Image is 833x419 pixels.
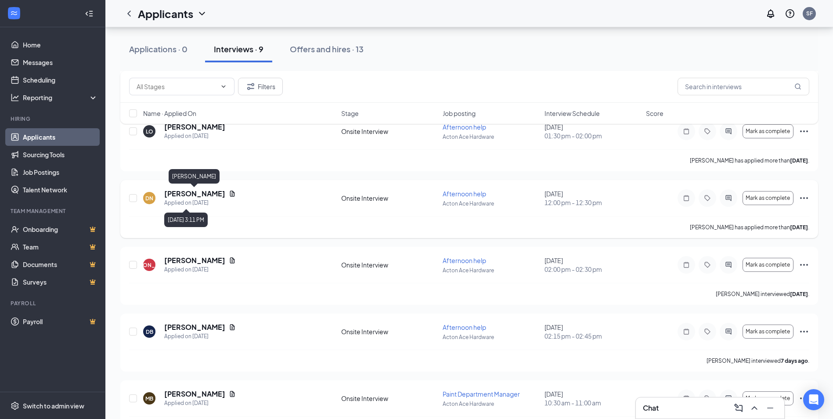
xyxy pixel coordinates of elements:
[690,157,809,164] p: [PERSON_NAME] has applied more than .
[723,328,734,335] svg: ActiveChat
[137,82,216,91] input: All Stages
[11,207,96,215] div: Team Management
[723,395,734,402] svg: ActiveChat
[681,328,692,335] svg: Note
[723,261,734,268] svg: ActiveChat
[790,157,808,164] b: [DATE]
[690,224,809,231] p: [PERSON_NAME] has applied more than .
[164,322,225,332] h5: [PERSON_NAME]
[23,93,98,102] div: Reporting
[164,199,236,207] div: Applied on [DATE]
[23,163,98,181] a: Job Postings
[145,195,153,202] div: DN
[341,327,437,336] div: Onsite Interview
[124,8,134,19] svg: ChevronLeft
[229,257,236,264] svg: Document
[681,195,692,202] svg: Note
[781,358,808,364] b: 7 days ago
[443,267,539,274] p: Acton Ace Hardware
[164,389,225,399] h5: [PERSON_NAME]
[197,8,207,19] svg: ChevronDown
[10,9,18,18] svg: WorkstreamLogo
[229,190,236,197] svg: Document
[794,83,801,90] svg: MagnifyingGlass
[164,399,236,408] div: Applied on [DATE]
[443,400,539,408] p: Acton Ace Hardware
[164,189,225,199] h5: [PERSON_NAME]
[643,403,659,413] h3: Chat
[11,300,96,307] div: Payroll
[341,260,437,269] div: Onsite Interview
[164,213,208,227] div: [DATE] 3:11 PM
[341,194,437,202] div: Onsite Interview
[23,181,98,199] a: Talent Network
[443,256,486,264] span: Afternoon help
[765,403,775,413] svg: Minimize
[746,195,790,201] span: Mark as complete
[545,109,600,118] span: Interview Schedule
[143,109,196,118] span: Name · Applied On
[545,390,641,407] div: [DATE]
[245,81,256,92] svg: Filter
[220,83,227,90] svg: ChevronDown
[23,128,98,146] a: Applicants
[23,273,98,291] a: SurveysCrown
[129,43,188,54] div: Applications · 0
[746,395,790,401] span: Mark as complete
[702,395,713,402] svg: Tag
[169,169,220,184] div: [PERSON_NAME]
[443,133,539,141] p: Acton Ace Hardware
[747,401,761,415] button: ChevronUp
[341,394,437,403] div: Onsite Interview
[145,395,153,402] div: MB
[146,328,153,336] div: DB
[545,323,641,340] div: [DATE]
[443,109,476,118] span: Job posting
[23,54,98,71] a: Messages
[799,260,809,270] svg: Ellipses
[803,389,824,410] div: Open Intercom Messenger
[749,403,760,413] svg: ChevronUp
[646,109,664,118] span: Score
[23,256,98,273] a: DocumentsCrown
[790,224,808,231] b: [DATE]
[681,395,692,402] svg: Note
[732,401,746,415] button: ComposeMessage
[11,401,19,410] svg: Settings
[229,390,236,397] svg: Document
[733,403,744,413] svg: ComposeMessage
[785,8,795,19] svg: QuestionInfo
[164,332,236,341] div: Applied on [DATE]
[743,391,793,405] button: Mark as complete
[743,258,793,272] button: Mark as complete
[746,262,790,268] span: Mark as complete
[723,195,734,202] svg: ActiveChat
[23,146,98,163] a: Sourcing Tools
[799,326,809,337] svg: Ellipses
[545,265,641,274] span: 02:00 pm - 02:30 pm
[290,43,364,54] div: Offers and hires · 13
[341,109,359,118] span: Stage
[443,200,539,207] p: Acton Ace Hardware
[214,43,263,54] div: Interviews · 9
[681,261,692,268] svg: Note
[545,189,641,207] div: [DATE]
[164,265,236,274] div: Applied on [DATE]
[238,78,283,95] button: Filter Filters
[138,6,193,21] h1: Applicants
[164,132,225,141] div: Applied on [DATE]
[743,191,793,205] button: Mark as complete
[806,10,813,17] div: SF
[545,398,641,407] span: 10:30 am - 11:00 am
[743,325,793,339] button: Mark as complete
[702,261,713,268] svg: Tag
[23,71,98,89] a: Scheduling
[127,261,172,269] div: [PERSON_NAME]
[702,195,713,202] svg: Tag
[23,313,98,330] a: PayrollCrown
[443,323,486,331] span: Afternoon help
[11,115,96,123] div: Hiring
[765,8,776,19] svg: Notifications
[799,393,809,404] svg: Ellipses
